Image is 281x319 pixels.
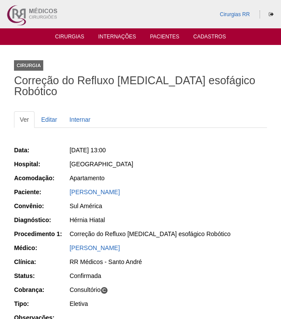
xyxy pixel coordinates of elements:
span: C [101,287,108,294]
a: [PERSON_NAME] [69,189,120,196]
div: Procedimento 1: [14,230,69,238]
a: Cirurgias [55,34,84,42]
div: Hérnia Hiatal [69,216,267,224]
div: Acomodação: [14,174,69,182]
a: Editar [35,111,63,128]
div: Eletiva [69,299,267,308]
div: Médico: [14,244,69,252]
div: Clínica: [14,257,69,266]
div: Confirmada [69,271,267,280]
div: RR Médicos - Santo André [69,257,267,266]
h1: Correção do Refluxo [MEDICAL_DATA] esofágico Robótico [14,75,267,97]
i: Sair [269,12,274,17]
div: Hospital: [14,160,69,168]
div: Data: [14,146,69,154]
div: Status: [14,271,69,280]
div: [GEOGRAPHIC_DATA] [69,160,267,168]
span: [DATE] 13:00 [69,147,106,154]
div: Cirurgia [14,60,43,71]
div: Convênio: [14,202,69,210]
a: Internações [98,34,136,42]
div: Cobrança: [14,285,69,294]
div: Diagnóstico: [14,216,69,224]
a: Cirurgias RR [220,11,250,17]
a: Cadastros [193,34,226,42]
a: Ver [14,111,35,128]
div: Tipo: [14,299,69,308]
div: Consultório [69,285,267,294]
a: Internar [64,111,96,128]
div: Correção do Refluxo [MEDICAL_DATA] esofágico Robótico [69,230,267,238]
a: [PERSON_NAME] [69,244,120,251]
div: Sul América [69,202,267,210]
div: Apartamento [69,174,267,182]
a: Pacientes [150,34,179,42]
div: Paciente: [14,188,69,196]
